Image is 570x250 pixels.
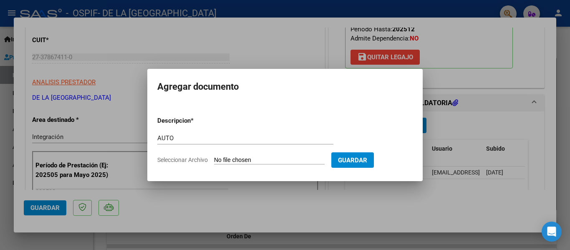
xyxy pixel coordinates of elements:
span: Seleccionar Archivo [157,157,208,163]
button: Guardar [331,152,374,168]
h2: Agregar documento [157,79,413,95]
div: Open Intercom Messenger [542,222,562,242]
p: Descripcion [157,116,234,126]
span: Guardar [338,157,367,164]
